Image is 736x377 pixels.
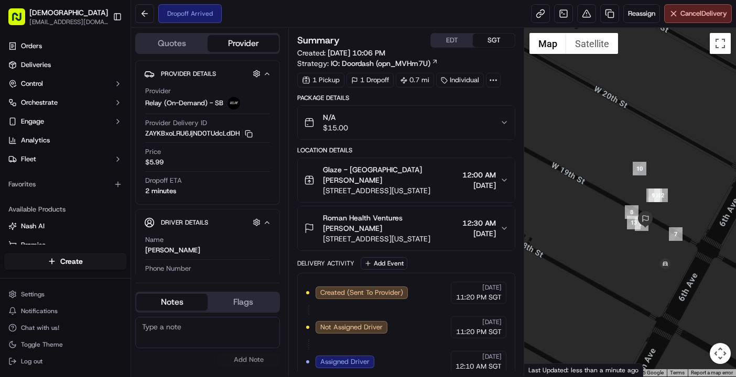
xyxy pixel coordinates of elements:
[29,7,108,18] span: [DEMOGRAPHIC_DATA]
[228,97,240,109] img: relay_logo_black.png
[462,228,496,239] span: [DATE]
[145,235,164,245] span: Name
[462,180,496,191] span: [DATE]
[145,129,253,138] button: ZAYKBxoLRU6JjND0TUdcLdDH
[21,221,45,231] span: Nash AI
[328,48,385,58] span: [DATE] 10:06 PM
[136,294,208,311] button: Notes
[297,259,354,268] div: Delivery Activity
[178,104,191,116] button: Start new chat
[298,206,515,250] button: Roman Health Ventures [PERSON_NAME][STREET_ADDRESS][US_STATE]12:30 AM[DATE]
[21,117,44,126] span: Engage
[664,4,732,23] button: CancelDelivery
[144,65,271,82] button: Provider Details
[4,253,126,270] button: Create
[144,214,271,231] button: Driver Details
[298,106,515,139] button: N/A$15.00
[670,370,685,375] a: Terms (opens in new tab)
[145,118,207,128] span: Provider Delivery ID
[145,176,182,185] span: Dropoff ETA
[298,158,515,202] button: Glaze - [GEOGRAPHIC_DATA] [PERSON_NAME][STREET_ADDRESS][US_STATE]12:00 AM[DATE]
[21,154,36,164] span: Fleet
[331,58,430,69] span: IO: Doordash (opn_MVHm7U)
[10,11,31,32] img: Nash
[6,148,84,167] a: 📗Knowledge Base
[145,98,223,108] span: Relay (On-Demand) - SB
[680,9,727,18] span: Cancel Delivery
[8,221,122,231] a: Nash AI
[36,101,172,111] div: Start new chat
[710,33,731,54] button: Toggle fullscreen view
[208,35,279,52] button: Provider
[323,123,348,133] span: $15.00
[4,237,126,253] button: Promise
[323,234,458,244] span: [STREET_ADDRESS][US_STATE]
[4,75,126,92] button: Control
[323,112,348,123] span: N/A
[456,362,502,371] span: 12:10 AM SGT
[297,58,438,69] div: Strategy:
[361,257,407,270] button: Add Event
[145,186,176,196] div: 2 minutes
[208,294,279,311] button: Flags
[323,164,458,185] span: Glaze - [GEOGRAPHIC_DATA] [PERSON_NAME]
[36,111,133,119] div: We're available if you need us!
[625,205,638,219] div: 8
[347,73,394,87] div: 1 Dropoff
[21,240,46,250] span: Promise
[60,256,83,267] span: Create
[4,201,126,218] div: Available Products
[529,33,566,54] button: Show street map
[4,132,126,149] a: Analytics
[654,188,668,202] div: 12
[482,283,502,292] span: [DATE]
[145,86,171,96] span: Provider
[462,218,496,228] span: 12:30 AM
[482,352,502,361] span: [DATE]
[10,42,191,59] p: Welcome 👋
[297,36,340,45] h3: Summary
[627,216,641,229] div: 13
[297,146,515,154] div: Location Details
[145,246,200,255] div: [PERSON_NAME]
[462,170,496,180] span: 12:00 AM
[21,307,58,315] span: Notifications
[648,188,662,202] div: 11
[84,148,172,167] a: 💻API Documentation
[10,153,19,162] div: 📗
[99,152,168,163] span: API Documentation
[29,18,108,26] span: [EMAIL_ADDRESS][DOMAIN_NAME]
[21,98,58,107] span: Orchestrate
[4,57,126,73] a: Deliveries
[691,370,733,375] a: Report a map error
[4,287,126,302] button: Settings
[4,354,126,369] button: Log out
[527,363,561,376] img: Google
[21,152,80,163] span: Knowledge Base
[320,288,403,297] span: Created (Sent To Provider)
[436,73,484,87] div: Individual
[21,357,42,365] span: Log out
[161,70,216,78] span: Provider Details
[323,213,458,234] span: Roman Health Ventures [PERSON_NAME]
[710,343,731,364] button: Map camera controls
[74,178,127,186] a: Powered byPylon
[297,73,344,87] div: 1 Pickup
[323,185,458,196] span: [STREET_ADDRESS][US_STATE]
[524,363,643,376] div: Last Updated: less than a minute ago
[396,73,434,87] div: 0.7 mi
[21,340,63,349] span: Toggle Theme
[4,38,126,54] a: Orders
[161,218,208,227] span: Driver Details
[21,290,45,298] span: Settings
[297,94,515,102] div: Package Details
[145,158,164,167] span: $5.99
[145,264,191,273] span: Phone Number
[527,363,561,376] a: Open this area in Google Maps (opens a new window)
[4,337,126,352] button: Toggle Theme
[456,327,502,337] span: 11:20 PM SGT
[4,176,126,193] div: Favorites
[623,4,660,23] button: Reassign
[10,101,29,119] img: 1736555255976-a54dd68f-1ca7-489b-9aae-adbdc363a1c4
[21,41,42,51] span: Orders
